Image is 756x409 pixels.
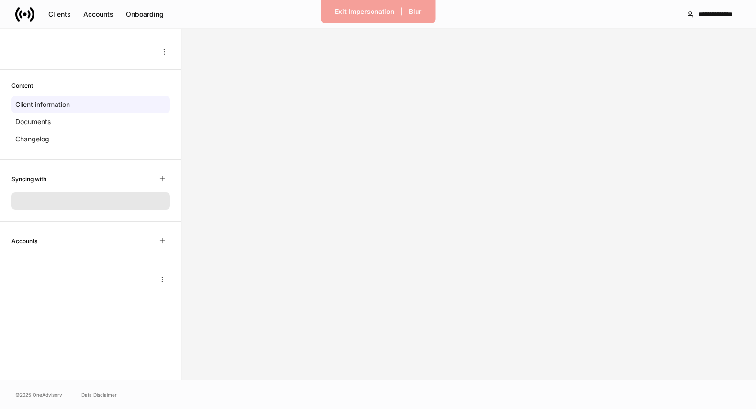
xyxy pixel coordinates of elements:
p: Client information [15,100,70,109]
div: Blur [409,7,421,16]
a: Data Disclaimer [81,391,117,398]
h6: Syncing with [11,175,46,184]
button: Onboarding [120,7,170,22]
span: © 2025 OneAdvisory [15,391,62,398]
div: Accounts [83,10,113,19]
a: Client information [11,96,170,113]
a: Changelog [11,130,170,148]
div: Exit Impersonation [335,7,394,16]
div: Onboarding [126,10,164,19]
button: Clients [42,7,77,22]
button: Blur [403,4,428,19]
p: Documents [15,117,51,127]
h6: Accounts [11,236,37,245]
h6: Content [11,81,33,90]
a: Documents [11,113,170,130]
button: Exit Impersonation [328,4,400,19]
button: Accounts [77,7,120,22]
p: Changelog [15,134,49,144]
div: Clients [48,10,71,19]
